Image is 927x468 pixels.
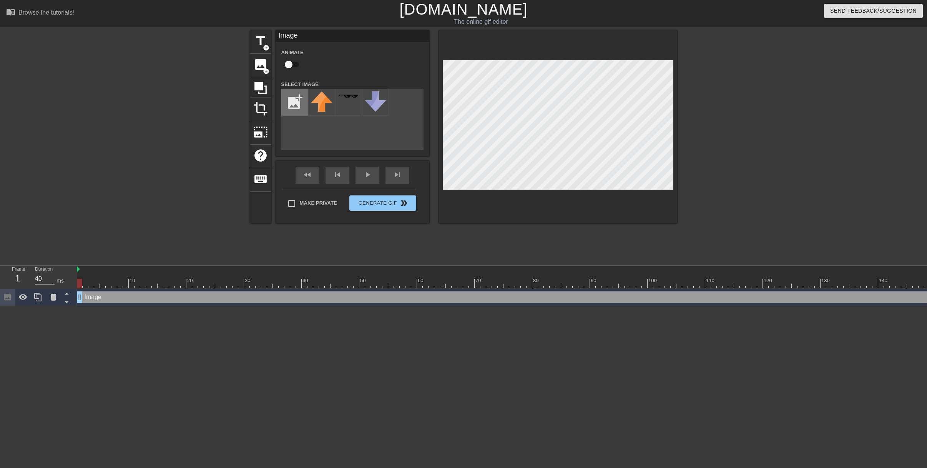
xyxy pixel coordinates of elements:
div: The online gif editor [313,17,649,26]
div: 1 [12,271,23,285]
img: downvote.png [365,91,386,112]
span: fast_rewind [303,170,312,179]
span: skip_previous [333,170,342,179]
div: Browse the tutorials! [18,9,74,16]
button: Generate Gif [349,195,416,211]
span: play_arrow [363,170,372,179]
span: Make Private [300,199,337,207]
div: 20 [187,277,194,284]
div: Image [276,30,429,42]
div: 50 [360,277,367,284]
img: deal-with-it.png [338,94,359,98]
span: menu_book [6,7,15,17]
div: 110 [706,277,716,284]
div: 80 [533,277,540,284]
label: Duration [35,267,53,272]
span: Generate Gif [352,198,413,208]
div: 130 [821,277,831,284]
div: 40 [302,277,309,284]
div: 140 [879,277,889,284]
span: skip_next [393,170,402,179]
div: 120 [764,277,773,284]
div: ms [56,277,64,285]
div: 90 [591,277,598,284]
a: Browse the tutorials! [6,7,74,19]
span: photo_size_select_large [253,125,268,139]
div: 60 [418,277,425,284]
label: Select Image [281,81,319,88]
span: Send Feedback/Suggestion [830,6,917,16]
div: 10 [130,277,136,284]
div: Frame [6,266,29,288]
label: Animate [281,49,304,56]
div: 30 [245,277,252,284]
span: double_arrow [399,198,409,208]
a: [DOMAIN_NAME] [399,1,527,18]
span: image [253,57,268,72]
img: upvote.png [311,91,332,112]
span: keyboard [253,172,268,186]
div: 100 [648,277,658,284]
span: title [253,34,268,48]
div: 70 [475,277,482,284]
button: Send Feedback/Suggestion [824,4,923,18]
span: add_circle [263,68,269,74]
span: help [253,148,268,163]
span: drag_handle [76,293,83,301]
span: add_circle [263,45,269,51]
span: crop [253,101,268,116]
